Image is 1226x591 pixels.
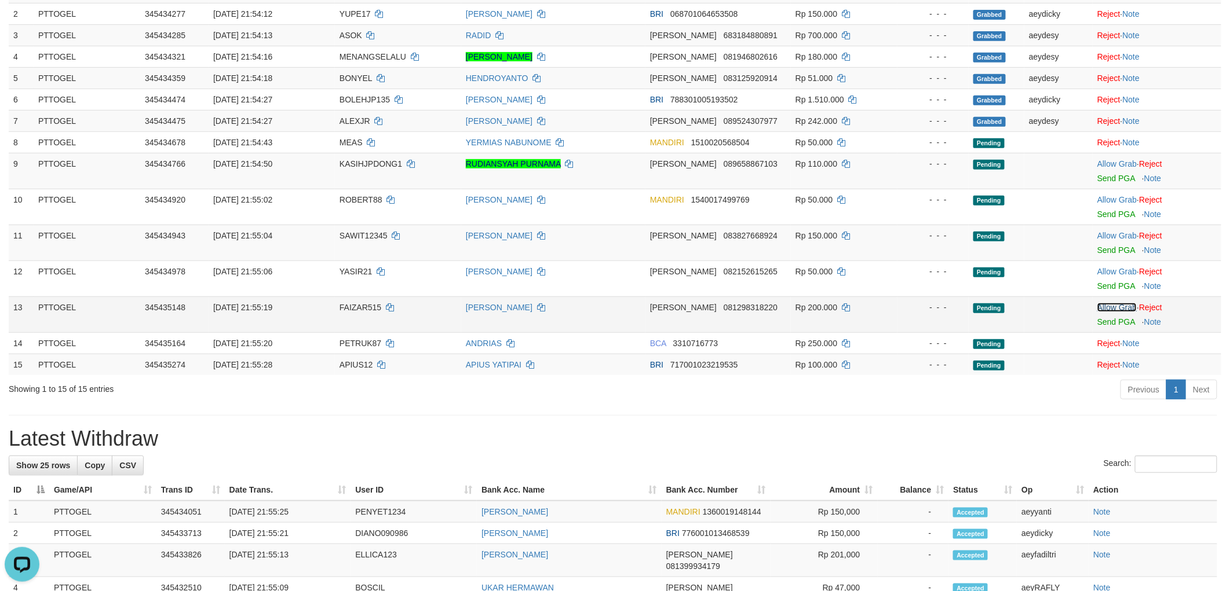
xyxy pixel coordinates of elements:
span: Accepted [953,529,988,539]
th: Date Trans.: activate to sort column ascending [225,479,351,501]
span: [DATE] 21:54:13 [213,31,272,40]
span: Rp 50.000 [796,138,833,147]
th: Trans ID: activate to sort column ascending [156,479,225,501]
td: PTTOGEL [34,3,140,24]
a: Reject [1139,231,1162,240]
a: Reject [1097,74,1121,83]
td: aeydicky [1017,523,1089,544]
td: · [1093,131,1221,153]
th: Bank Acc. Number: activate to sort column ascending [662,479,771,501]
span: [DATE] 21:54:27 [213,116,272,126]
a: APIUS YATIPAI [466,360,521,369]
td: · [1093,260,1221,296]
span: [DATE] 21:55:19 [213,303,272,312]
td: · [1093,46,1221,67]
td: 6 [9,89,34,110]
a: [PERSON_NAME] [466,52,532,61]
td: PTTOGEL [49,544,156,577]
span: BOLEHJP135 [340,95,390,104]
span: Rp 50.000 [796,267,833,276]
span: CSV [119,461,136,470]
div: - - - [902,194,964,205]
a: Reject [1139,195,1162,204]
a: YERMIAS NABUNOME [466,138,552,147]
span: Rp 700.000 [796,31,837,40]
a: Reject [1097,339,1121,348]
td: 345433713 [156,523,225,544]
a: Allow Grab [1097,303,1137,312]
td: aeyfadiltri [1017,544,1089,577]
span: ALEXJR [340,116,370,126]
span: Rp 180.000 [796,52,837,61]
td: - [878,544,949,577]
a: [PERSON_NAME] [466,9,532,19]
td: 2 [9,523,49,544]
span: [DATE] 21:54:50 [213,159,272,168]
td: aeydesy [1024,110,1093,131]
span: [PERSON_NAME] [650,52,717,61]
td: ELLICA123 [351,544,477,577]
td: PTTOGEL [34,296,140,332]
span: Rp 250.000 [796,339,837,348]
td: · [1093,189,1221,225]
td: PTTOGEL [34,24,140,46]
span: Copy 089658867103 to clipboard [724,159,778,168]
span: BRI [650,9,663,19]
div: - - - [902,51,964,63]
span: Copy 1540017499769 to clipboard [691,195,750,204]
a: Send PGA [1097,174,1135,183]
span: Copy 081946802616 to clipboard [724,52,778,61]
td: - [878,523,949,544]
a: Send PGA [1097,210,1135,219]
a: Reject [1097,116,1121,126]
span: [DATE] 21:55:28 [213,360,272,369]
span: Copy [85,461,105,470]
span: SAWIT12345 [340,231,388,240]
span: Rp 100.000 [796,360,837,369]
span: Grabbed [973,117,1006,127]
span: MANDIRI [666,507,700,516]
a: [PERSON_NAME] [466,195,532,204]
a: RADID [466,31,491,40]
a: Note [1123,52,1140,61]
span: [PERSON_NAME] [650,31,717,40]
input: Search: [1135,456,1217,473]
span: Rp 110.000 [796,159,837,168]
a: [PERSON_NAME] [481,550,548,559]
span: 345434920 [145,195,185,204]
a: Note [1144,210,1162,219]
span: KASIHJPDONG1 [340,159,402,168]
td: DIANO090986 [351,523,477,544]
th: ID: activate to sort column descending [9,479,49,501]
a: Note [1123,9,1140,19]
span: · [1097,267,1139,276]
span: [PERSON_NAME] [650,116,717,126]
span: Copy 1360019148144 to clipboard [703,507,761,516]
span: Pending [973,339,1005,349]
span: Copy 3310716773 to clipboard [673,339,718,348]
a: Note [1093,550,1111,559]
td: 15 [9,354,34,375]
a: [PERSON_NAME] [466,116,532,126]
span: Rp 200.000 [796,303,837,312]
td: aeyyanti [1017,501,1089,523]
span: Grabbed [973,31,1006,41]
td: PTTOGEL [34,67,140,89]
td: · [1093,89,1221,110]
td: 2 [9,3,34,24]
td: 13 [9,296,34,332]
a: ANDRIAS [466,339,502,348]
th: Amount: activate to sort column ascending [771,479,878,501]
span: [DATE] 21:55:02 [213,195,272,204]
span: Grabbed [973,96,1006,105]
a: Next [1185,380,1217,399]
span: 345434978 [145,267,185,276]
span: 345434766 [145,159,185,168]
a: Note [1123,360,1140,369]
span: [DATE] 21:55:20 [213,339,272,348]
span: Pending [973,160,1005,170]
span: MENANGSELALU [340,52,406,61]
td: - [878,501,949,523]
span: Copy 081399934179 to clipboard [666,561,720,571]
a: Note [1144,245,1162,255]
